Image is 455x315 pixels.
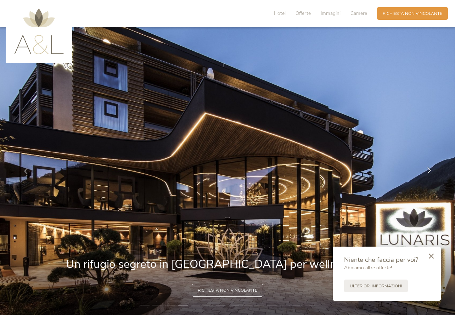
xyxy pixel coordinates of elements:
[14,9,64,54] img: AMONTI & LUNARIS Wellnessresort
[274,10,286,17] span: Hotel
[198,287,257,293] span: Richiesta non vincolante
[296,10,311,17] span: Offerte
[344,264,392,271] span: Abbiamo altre offerte!
[350,283,402,289] span: Ulteriori informazioni
[344,280,408,292] a: Ulteriori informazioni
[350,10,367,17] span: Camere
[383,11,442,17] span: Richiesta non vincolante
[321,10,341,17] span: Immagini
[344,255,418,264] span: Niente che faccia per voi?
